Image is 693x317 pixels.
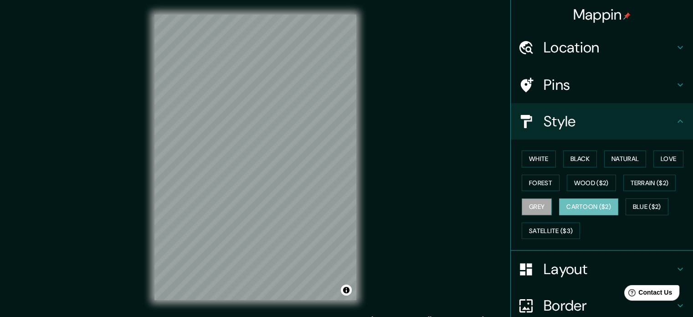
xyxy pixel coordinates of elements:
canvas: Map [154,15,356,300]
button: Blue ($2) [626,198,668,215]
button: Natural [604,151,646,167]
div: Style [511,103,693,140]
button: Terrain ($2) [623,175,676,192]
h4: Layout [544,260,675,278]
div: Layout [511,251,693,287]
div: Location [511,29,693,66]
h4: Location [544,38,675,57]
h4: Mappin [573,5,631,24]
button: White [522,151,556,167]
h4: Border [544,296,675,315]
button: Black [563,151,597,167]
h4: Pins [544,76,675,94]
button: Love [653,151,683,167]
button: Cartoon ($2) [559,198,618,215]
iframe: Help widget launcher [612,281,683,307]
div: Pins [511,67,693,103]
button: Grey [522,198,552,215]
button: Toggle attribution [341,285,352,296]
button: Wood ($2) [567,175,616,192]
h4: Style [544,112,675,130]
img: pin-icon.png [623,12,631,20]
button: Satellite ($3) [522,223,580,239]
button: Forest [522,175,560,192]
